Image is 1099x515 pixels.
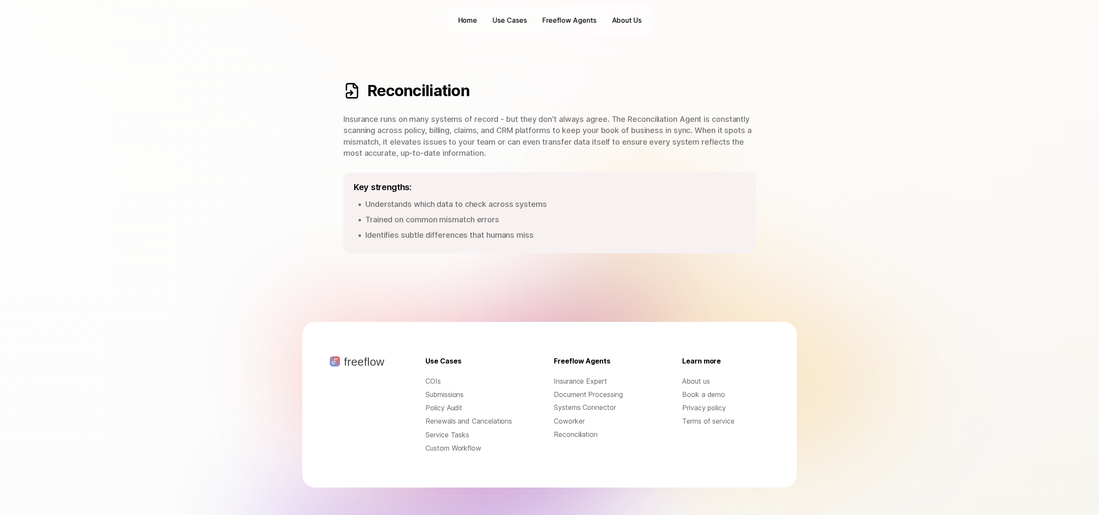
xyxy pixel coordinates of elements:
h3: Reconciliation [367,82,756,100]
p: Insurance runs on many systems of record - but they don’t always agree. The Reconciliation Agent ... [343,114,756,158]
p: Learn more [682,356,721,366]
h5: Key strengths: [354,183,412,191]
div: Insurance Expert [554,376,641,386]
span: Trained on common mismatch errors [365,215,499,224]
a: Home [454,14,482,27]
div: Coworker [554,416,641,426]
a: Policy Audit [425,403,513,413]
a: Renewals and Cancelations [425,416,513,426]
p: Freeflow Agents [542,15,596,25]
div: Document Processing [554,390,641,399]
a: Submissions [425,390,513,400]
div: Systems Connector [554,403,641,412]
a: Custom Workflow [425,443,513,453]
a: COIs [425,376,513,386]
p: About Us [612,15,641,25]
a: Terms of service [682,416,769,426]
a: Freeflow Agents [538,14,601,27]
p: Freeflow Agents [554,356,610,366]
span: Understands which data to check across systems [365,200,547,209]
a: Privacy policy [682,403,769,413]
div: Reconciliation [554,430,641,439]
a: Book a demo [682,390,769,400]
a: About us [682,376,769,386]
p: Use Cases [425,356,461,366]
a: About Us [607,14,646,27]
span: Identifies subtle differences that humans miss [365,230,534,239]
p: Home [458,15,477,25]
div: Use Cases [493,15,527,25]
a: Service Tasks [425,430,513,440]
p: freeflow [344,356,384,367]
